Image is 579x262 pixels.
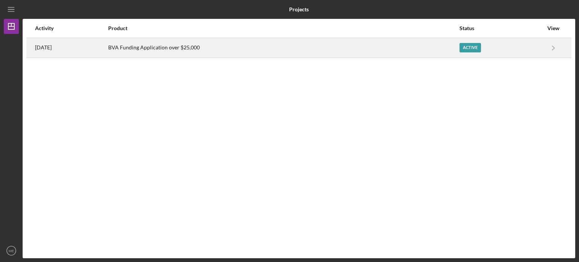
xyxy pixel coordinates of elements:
[460,43,481,52] div: Active
[108,38,459,57] div: BVA Funding Application over $25,000
[9,249,14,253] text: ME
[4,243,19,258] button: ME
[544,25,563,31] div: View
[460,25,543,31] div: Status
[35,44,52,51] time: 2025-08-19 23:43
[289,6,309,12] b: Projects
[108,25,459,31] div: Product
[35,25,107,31] div: Activity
